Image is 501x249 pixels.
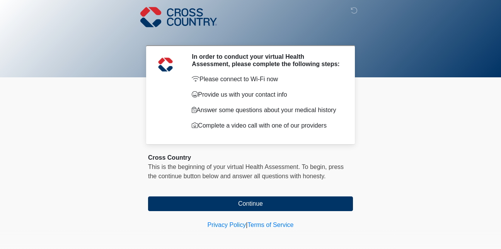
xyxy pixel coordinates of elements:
[302,164,329,170] span: To begin,
[192,75,341,84] p: Please connect to Wi-Fi now
[192,106,341,115] p: Answer some questions about your medical history
[148,164,344,179] span: press the continue button below and answer all questions with honesty.
[192,121,341,130] p: Complete a video call with one of our providers
[148,196,353,211] button: Continue
[140,6,217,28] img: Cross Country Logo
[208,222,246,228] a: Privacy Policy
[154,53,177,76] img: Agent Avatar
[148,164,300,170] span: This is the beginning of your virtual Health Assessment.
[192,90,341,99] p: Provide us with your contact info
[192,53,341,68] h2: In order to conduct your virtual Health Assessment, please complete the following steps:
[148,153,353,162] div: Cross Country
[247,222,293,228] a: Terms of Service
[246,222,247,228] a: |
[142,28,359,42] h1: ‎ ‎ ‎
